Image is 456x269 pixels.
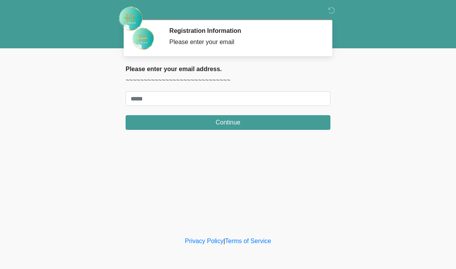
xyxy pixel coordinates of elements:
img: Agent Avatar [131,27,155,50]
h2: Please enter your email address. [126,65,330,73]
img: Rehydrate Aesthetics & Wellness Logo [118,6,143,31]
a: Privacy Policy [185,238,224,244]
button: Continue [126,115,330,130]
a: Terms of Service [225,238,271,244]
a: | [223,238,225,244]
div: Please enter your email [169,37,319,47]
p: ~~~~~~~~~~~~~~~~~~~~~~~~~~~~~ [126,76,330,85]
